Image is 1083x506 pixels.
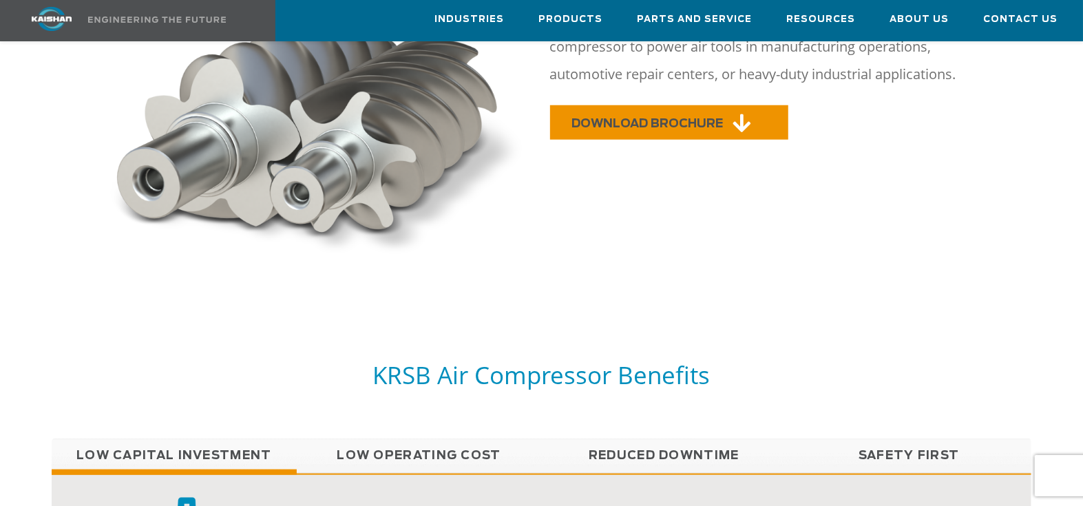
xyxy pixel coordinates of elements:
a: Parts and Service [637,1,752,38]
img: Engineering the future [88,17,226,23]
a: DOWNLOAD BROCHURE [550,105,788,140]
span: Contact Us [983,12,1058,28]
span: Industries [434,12,504,28]
h5: KRSB Air Compressor Benefits [52,359,1031,390]
span: Parts and Service [637,12,752,28]
span: Products [538,12,602,28]
a: Industries [434,1,504,38]
a: Reduced Downtime [542,439,787,473]
a: Low Operating Cost [297,439,542,473]
span: Resources [786,12,855,28]
a: Products [538,1,602,38]
span: DOWNLOAD BROCHURE [572,118,724,129]
a: About Us [890,1,949,38]
a: Contact Us [983,1,1058,38]
a: Resources [786,1,855,38]
a: Low Capital Investment [52,439,297,473]
span: About Us [890,12,949,28]
a: Safety First [786,439,1031,473]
